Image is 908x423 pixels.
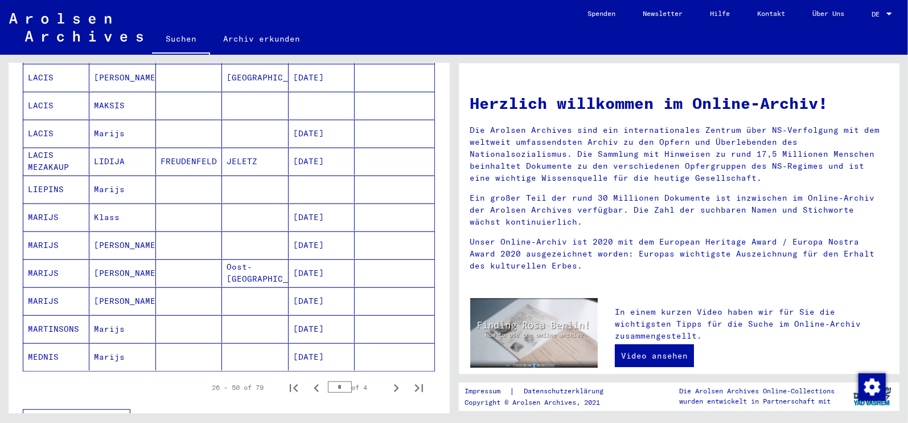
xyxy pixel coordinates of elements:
[89,92,155,119] mat-cell: MAKSIS
[89,176,155,203] mat-cell: Marijs
[289,231,355,259] mat-cell: [DATE]
[465,385,617,397] div: |
[89,120,155,147] mat-cell: Marijs
[89,64,155,91] mat-cell: [PERSON_NAME]
[289,64,355,91] mat-cell: [DATE]
[23,176,89,203] mat-cell: LIEPINS
[282,376,305,399] button: First page
[210,25,314,52] a: Archiv erkunden
[470,298,598,368] img: video.jpg
[679,386,835,396] p: Die Arolsen Archives Online-Collections
[23,343,89,371] mat-cell: MEDNIS
[851,382,894,410] img: yv_logo.png
[23,92,89,119] mat-cell: LACIS
[289,287,355,315] mat-cell: [DATE]
[385,376,408,399] button: Next page
[89,259,155,287] mat-cell: [PERSON_NAME]
[23,259,89,287] mat-cell: MARIJS
[23,315,89,343] mat-cell: MARTINSONS
[470,91,889,115] h1: Herzlich willkommen im Online-Archiv!
[89,148,155,175] mat-cell: LIDIJA
[679,396,835,406] p: wurden entwickelt in Partnerschaft mit
[23,64,89,91] mat-cell: LACIS
[222,64,288,91] mat-cell: [GEOGRAPHIC_DATA]
[89,204,155,231] mat-cell: Klass
[470,192,889,228] p: Ein großer Teil der rund 30 Millionen Dokumente ist inzwischen im Online-Archiv der Arolsen Archi...
[305,376,328,399] button: Previous page
[289,343,355,371] mat-cell: [DATE]
[23,287,89,315] mat-cell: MARIJS
[515,385,617,397] a: Datenschutzerklärung
[858,373,886,401] img: Zustimmung ändern
[328,382,385,393] div: of 4
[470,236,889,272] p: Unser Online-Archiv ist 2020 mit dem European Heritage Award / Europa Nostra Award 2020 ausgezeic...
[212,383,264,393] div: 26 – 50 of 79
[222,259,288,287] mat-cell: Oost-[GEOGRAPHIC_DATA]
[289,120,355,147] mat-cell: [DATE]
[465,397,617,408] p: Copyright © Arolsen Archives, 2021
[289,259,355,287] mat-cell: [DATE]
[156,148,222,175] mat-cell: FREUDENFELD
[289,315,355,343] mat-cell: [DATE]
[615,306,888,342] p: In einem kurzen Video haben wir für Sie die wichtigsten Tipps für die Suche im Online-Archiv zusa...
[470,124,889,184] p: Die Arolsen Archives sind ein internationales Zentrum über NS-Verfolgung mit dem weltweit umfasse...
[9,13,143,42] img: Arolsen_neg.svg
[89,287,155,315] mat-cell: [PERSON_NAME]
[872,10,884,18] span: DE
[289,148,355,175] mat-cell: [DATE]
[89,343,155,371] mat-cell: Marijs
[23,231,89,259] mat-cell: MARIJS
[89,315,155,343] mat-cell: Marijs
[23,204,89,231] mat-cell: MARIJS
[152,25,210,55] a: Suchen
[465,385,510,397] a: Impressum
[289,204,355,231] mat-cell: [DATE]
[408,376,430,399] button: Last page
[23,120,89,147] mat-cell: LACIS
[23,148,89,175] mat-cell: LACIS MEZAKAUP
[615,344,694,367] a: Video ansehen
[89,231,155,259] mat-cell: [PERSON_NAME]
[222,148,288,175] mat-cell: JELETZ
